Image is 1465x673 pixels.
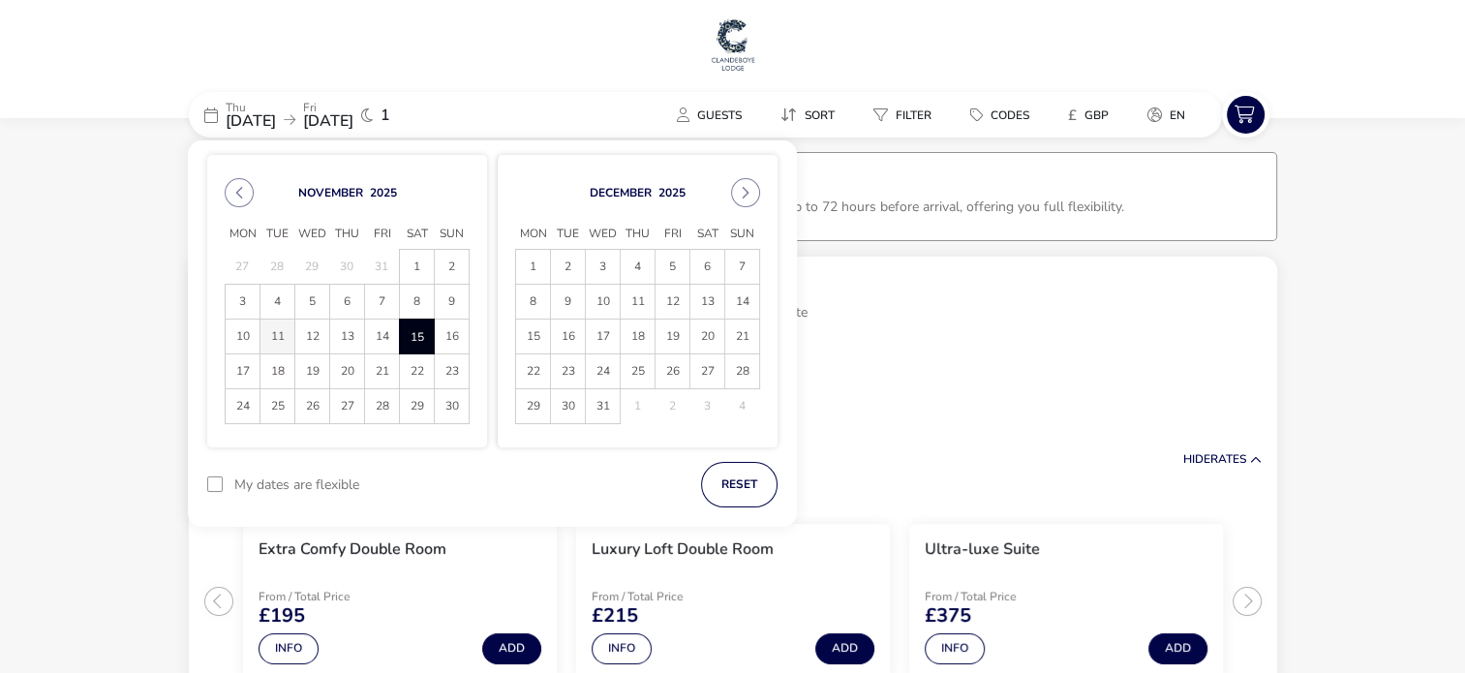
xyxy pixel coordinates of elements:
[516,220,551,249] span: Mon
[435,389,470,424] td: 30
[765,101,850,129] button: Sort
[365,354,400,389] td: 21
[621,285,656,320] td: 11
[1170,107,1185,123] span: en
[400,354,435,389] td: 22
[690,354,725,389] td: 27
[991,107,1029,123] span: Codes
[725,285,759,319] span: 14
[303,110,353,132] span: [DATE]
[330,320,365,354] td: 13
[295,354,330,389] td: 19
[621,389,656,424] td: 1
[330,285,364,319] span: 6
[226,250,260,285] td: 27
[858,101,955,129] naf-pibe-menu-bar-item: Filter
[612,302,1262,322] p: 1 night B&B | Best available rate
[815,633,874,664] button: Add
[656,285,689,319] span: 12
[690,220,725,249] span: Sat
[725,285,760,320] td: 14
[690,285,725,320] td: 13
[709,15,757,74] a: Main Website
[295,320,330,354] td: 12
[260,354,294,388] span: 18
[656,320,690,354] td: 19
[621,220,656,249] span: Thu
[656,354,689,388] span: 26
[551,389,585,423] span: 30
[1148,633,1207,664] button: Add
[858,101,947,129] button: Filter
[295,320,329,353] span: 12
[1053,101,1124,129] button: £GBP
[435,250,470,285] td: 2
[226,220,260,249] span: Mon
[725,320,760,354] td: 21
[592,539,774,560] h3: Luxury Loft Double Room
[690,389,725,424] td: 3
[330,389,365,424] td: 27
[516,389,551,424] td: 29
[260,389,295,424] td: 25
[516,285,551,320] td: 8
[656,320,689,353] span: 19
[586,320,620,353] span: 17
[551,250,586,285] td: 2
[330,285,365,320] td: 6
[697,107,742,123] span: Guests
[435,285,469,319] span: 9
[690,250,724,284] span: 6
[260,250,295,285] td: 28
[1132,101,1208,129] naf-pibe-menu-bar-item: en
[295,389,329,423] span: 26
[516,320,550,353] span: 15
[586,354,620,388] span: 24
[330,354,364,388] span: 20
[226,389,260,424] td: 24
[551,354,586,389] td: 23
[586,354,621,389] td: 24
[586,389,620,423] span: 31
[295,220,330,249] span: Wed
[260,320,294,353] span: 11
[586,220,621,249] span: Wed
[621,354,655,388] span: 25
[516,354,551,389] td: 22
[259,539,446,560] h3: Extra Comfy Double Room
[690,250,725,285] td: 6
[592,606,638,626] span: £215
[435,285,470,320] td: 9
[189,92,479,138] div: Thu[DATE]Fri[DATE]1
[955,101,1045,129] button: Codes
[435,320,469,353] span: 16
[226,320,260,354] td: 10
[365,354,399,388] span: 21
[330,220,365,249] span: Thu
[381,107,390,123] span: 1
[690,320,725,354] td: 20
[226,102,276,113] p: Thu
[725,354,760,389] td: 28
[226,354,260,389] td: 17
[298,185,363,200] button: Choose Month
[260,320,295,354] td: 11
[551,320,585,353] span: 16
[925,539,1040,560] h3: Ultra-luxe Suite
[725,354,759,388] span: 28
[516,250,551,285] td: 1
[656,285,690,320] td: 12
[592,591,729,602] p: From / Total Price
[260,285,294,319] span: 4
[656,354,690,389] td: 26
[435,389,469,423] span: 30
[435,354,469,388] span: 23
[596,257,1277,392] div: Bed & Breakfast1 night B&B | Best available rateIncludes Breakfast
[400,285,435,320] td: 8
[551,250,585,284] span: 2
[586,285,620,319] span: 10
[621,250,656,285] td: 4
[295,389,330,424] td: 26
[226,285,259,319] span: 3
[661,101,757,129] button: Guests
